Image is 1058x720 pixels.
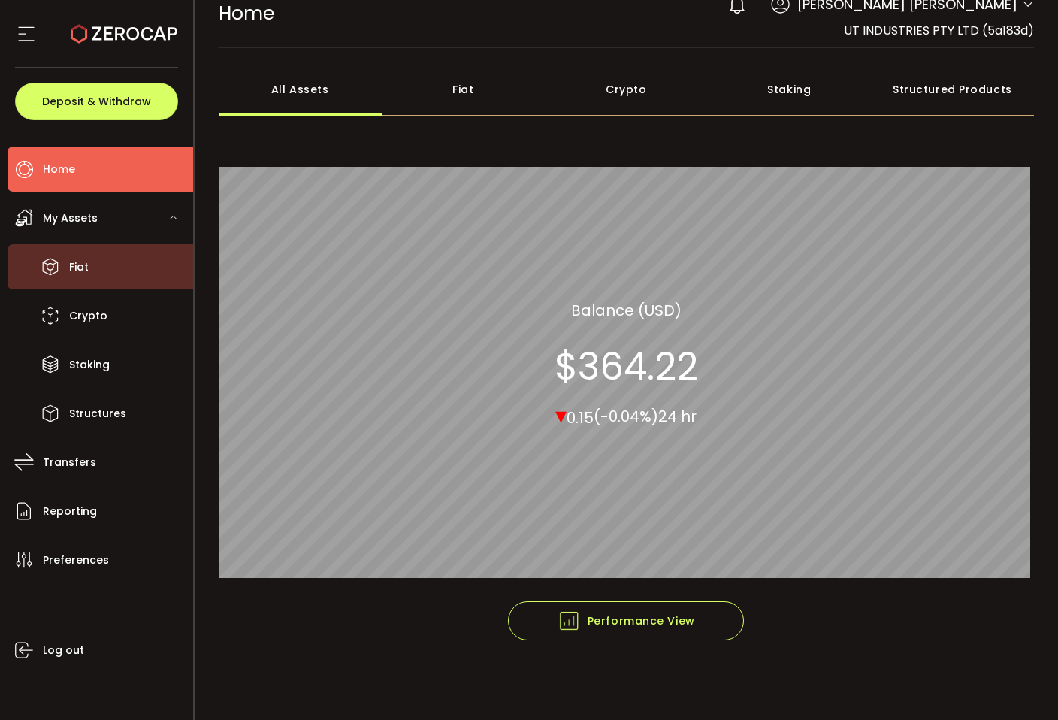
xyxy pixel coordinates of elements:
span: (-0.04%) [594,406,658,427]
span: Staking [69,354,110,376]
span: Log out [43,640,84,661]
span: UT INDUSTRIES PTY LTD (5a183d) [844,22,1034,39]
div: Fiat [382,63,545,116]
button: Deposit & Withdraw [15,83,178,120]
span: Crypto [69,305,107,327]
div: Structured Products [871,63,1034,116]
span: Fiat [69,256,89,278]
span: Deposit & Withdraw [42,96,151,107]
div: Crypto [545,63,708,116]
section: Balance (USD) [571,298,682,321]
span: 0.15 [567,407,594,428]
span: My Assets [43,207,98,229]
span: Transfers [43,452,96,473]
div: Staking [708,63,871,116]
span: Reporting [43,501,97,522]
div: All Assets [219,63,382,116]
span: Home [43,159,75,180]
span: Performance View [558,610,695,632]
span: ▾ [555,398,567,431]
span: 24 hr [658,406,697,427]
button: Performance View [508,601,744,640]
span: Structures [69,403,126,425]
span: Preferences [43,549,109,571]
iframe: Chat Widget [879,558,1058,720]
section: $364.22 [555,343,698,389]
